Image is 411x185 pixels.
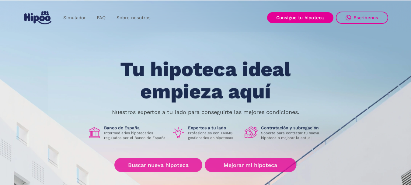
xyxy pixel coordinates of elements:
p: Profesionales con +40M€ gestionados en hipotecas [188,131,240,141]
div: Escríbenos [354,15,378,20]
a: Mejorar mi hipoteca [205,158,296,172]
a: home [23,9,53,27]
h1: Tu hipoteca ideal empieza aquí [90,59,321,103]
a: Simulador [58,12,91,24]
a: Consigue tu hipoteca [267,12,333,23]
h1: Banco de España [104,125,167,131]
h1: Contratación y subrogación [261,125,324,131]
a: FAQ [91,12,111,24]
p: Intermediarios hipotecarios regulados por el Banco de España [104,131,167,141]
a: Escríbenos [336,12,388,24]
h1: Expertos a tu lado [188,125,240,131]
a: Sobre nosotros [111,12,156,24]
p: Soporte para contratar tu nueva hipoteca o mejorar la actual [261,131,324,141]
p: Nuestros expertos a tu lado para conseguirte las mejores condiciones. [112,110,299,115]
a: Buscar nueva hipoteca [114,158,202,172]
